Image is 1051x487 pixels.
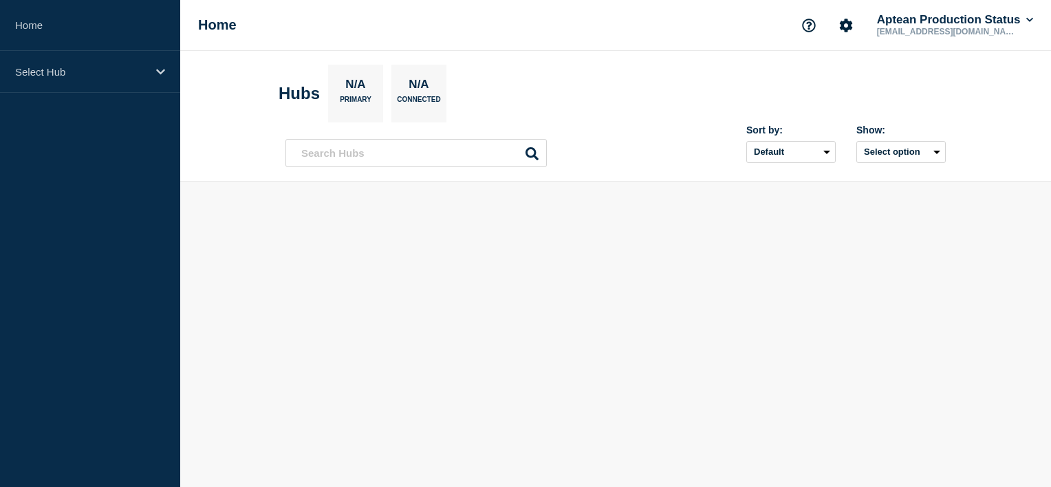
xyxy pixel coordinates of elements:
[340,78,371,96] p: N/A
[856,141,946,163] button: Select option
[832,11,860,40] button: Account settings
[794,11,823,40] button: Support
[746,125,836,136] div: Sort by:
[198,17,237,33] h1: Home
[404,78,434,96] p: N/A
[340,96,371,110] p: Primary
[874,27,1017,36] p: [EMAIL_ADDRESS][DOMAIN_NAME]
[15,66,147,78] p: Select Hub
[746,141,836,163] select: Sort by
[279,84,320,103] h2: Hubs
[285,139,547,167] input: Search Hubs
[874,13,1036,27] button: Aptean Production Status
[856,125,946,136] div: Show:
[397,96,440,110] p: Connected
